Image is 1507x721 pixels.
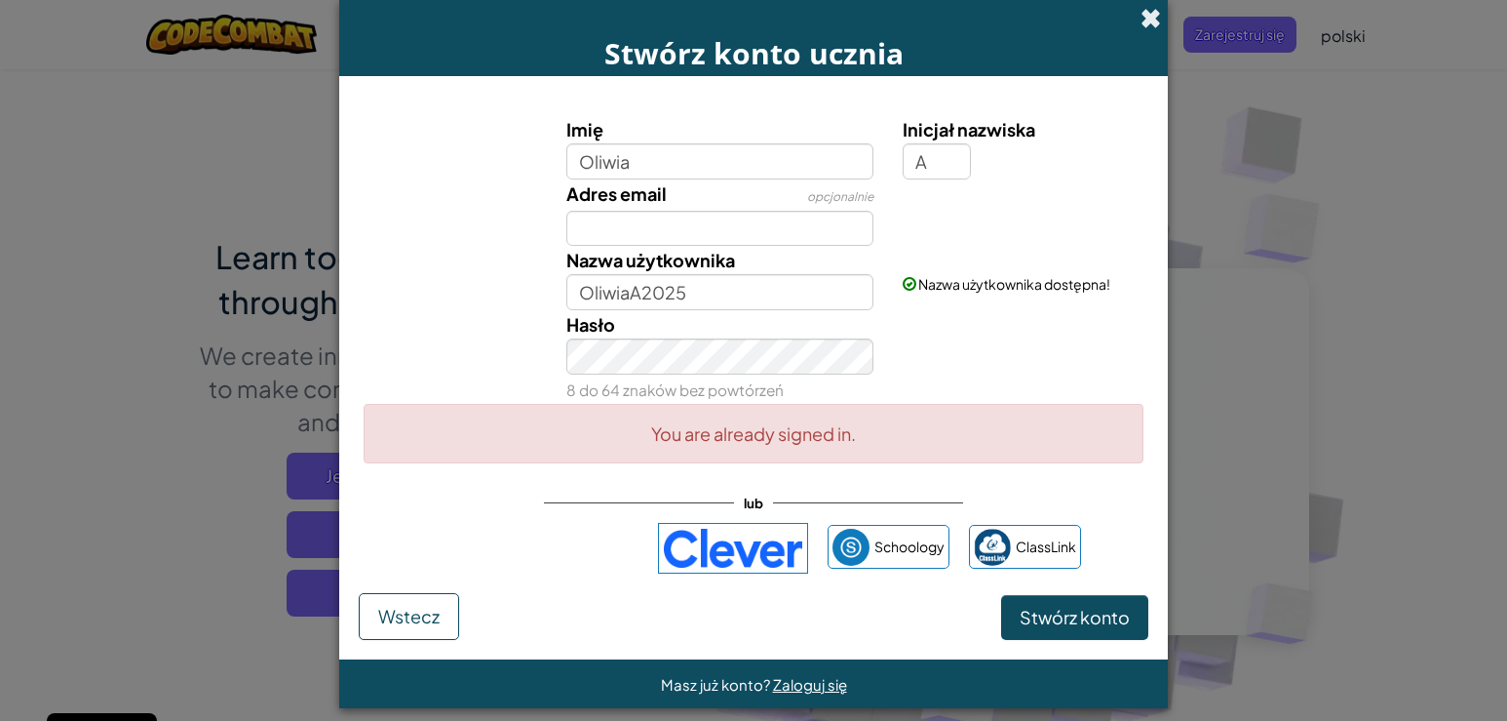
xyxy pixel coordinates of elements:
button: Wstecz [359,593,459,640]
a: Zaloguj się [773,675,847,694]
span: opcjonalnie [807,189,873,204]
span: Masz już konto? [661,675,773,694]
iframe: Przycisk Zaloguj się przez Google [417,527,648,570]
span: Adres email [566,182,667,205]
span: Wstecz [378,605,440,627]
span: lub [734,489,773,517]
span: Nazwa użytkownika dostępna! [918,275,1110,293]
button: Stwórz konto [1001,595,1148,640]
img: clever-logo-blue.png [658,523,808,574]
span: Inicjał nazwiska [903,118,1035,140]
span: Nazwa użytkownika [566,249,735,271]
small: 8 do 64 znaków bez powtórzeń [566,381,784,399]
img: schoology.png [832,529,869,566]
span: Stwórz konto ucznia [604,33,904,73]
span: Imię [566,118,603,140]
span: Schoology [874,533,945,561]
div: You are already signed in. [364,404,1143,463]
span: Hasło [566,313,615,336]
span: ClassLink [1016,533,1076,561]
img: classlink-logo-small.png [974,529,1011,566]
